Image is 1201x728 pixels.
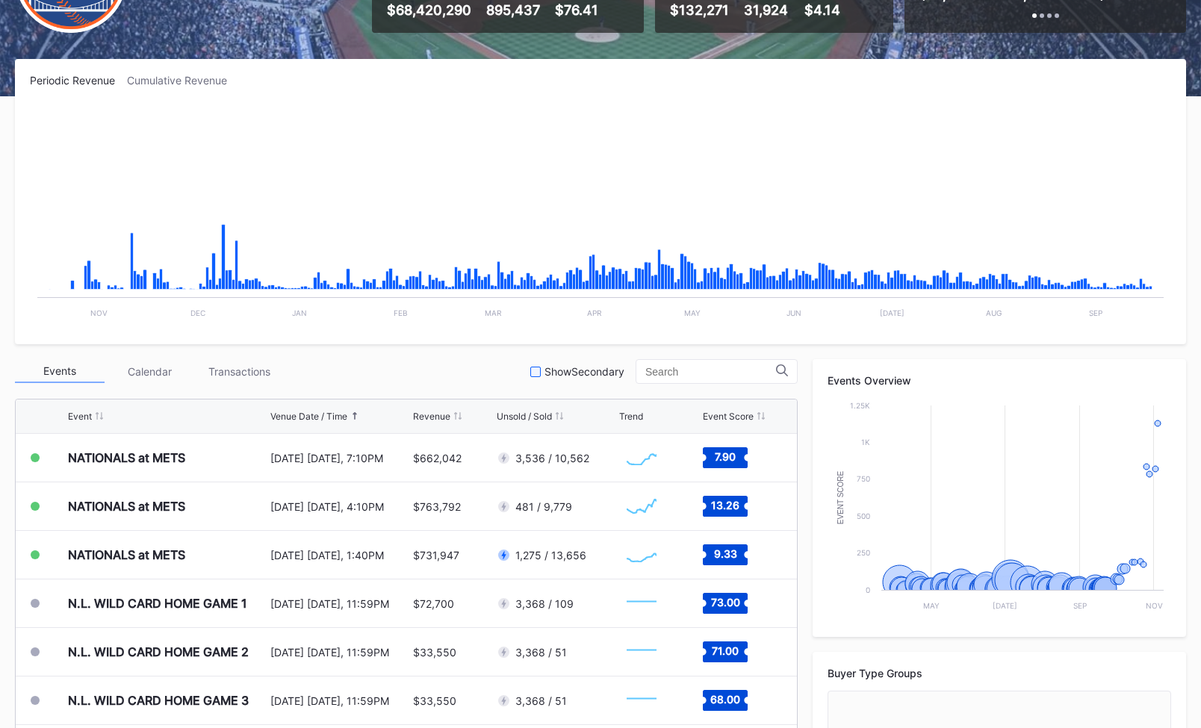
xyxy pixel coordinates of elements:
[194,360,284,383] div: Transactions
[68,547,185,562] div: NATIONALS at METS
[105,360,194,383] div: Calendar
[710,693,740,706] text: 68.00
[712,644,739,657] text: 71.00
[544,365,624,378] div: Show Secondary
[497,411,552,422] div: Unsold / Sold
[90,308,108,317] text: Nov
[986,308,1002,317] text: Aug
[837,470,845,524] text: Event Score
[619,585,664,622] svg: Chart title
[413,500,461,513] div: $763,792
[127,74,239,87] div: Cumulative Revenue
[270,597,409,610] div: [DATE] [DATE], 11:59PM
[710,596,739,609] text: 73.00
[68,693,249,708] div: N.L. WILD CARD HOME GAME 3
[684,308,701,317] text: May
[413,411,450,422] div: Revenue
[68,644,249,659] div: N.L. WILD CARD HOME GAME 2
[270,411,347,422] div: Venue Date / Time
[828,374,1171,387] div: Events Overview
[713,547,736,560] text: 9.33
[413,694,456,707] div: $33,550
[1089,308,1102,317] text: Sep
[30,74,127,87] div: Periodic Revenue
[270,549,409,561] div: [DATE] [DATE], 1:40PM
[786,308,801,317] text: Jun
[715,450,736,463] text: 7.90
[515,549,586,561] div: 1,275 / 13,656
[394,308,408,317] text: Feb
[515,500,572,513] div: 481 / 9,779
[270,452,409,464] div: [DATE] [DATE], 7:10PM
[744,2,789,18] div: 31,924
[555,2,629,18] div: $76.41
[619,488,664,525] svg: Chart title
[515,694,567,707] div: 3,368 / 51
[828,398,1171,622] svg: Chart title
[270,694,409,707] div: [DATE] [DATE], 11:59PM
[880,308,904,317] text: [DATE]
[1146,601,1163,610] text: Nov
[993,601,1017,610] text: [DATE]
[828,667,1171,679] div: Buyer Type Groups
[619,536,664,573] svg: Chart title
[270,500,409,513] div: [DATE] [DATE], 4:10PM
[619,411,643,422] div: Trend
[413,646,456,659] div: $33,550
[850,401,870,410] text: 1.25k
[619,682,664,719] svg: Chart title
[68,411,92,422] div: Event
[1073,601,1087,610] text: Sep
[670,2,729,18] div: $132,271
[857,474,870,483] text: 750
[861,438,870,447] text: 1k
[711,499,739,511] text: 13.26
[270,646,409,659] div: [DATE] [DATE], 11:59PM
[68,450,185,465] div: NATIONALS at METS
[15,360,105,383] div: Events
[645,366,776,378] input: Search
[486,2,540,18] div: 895,437
[619,439,664,476] svg: Chart title
[587,308,602,317] text: Apr
[866,585,870,594] text: 0
[515,452,589,464] div: 3,536 / 10,562
[619,633,664,671] svg: Chart title
[413,452,462,464] div: $662,042
[68,596,247,611] div: N.L. WILD CARD HOME GAME 1
[292,308,307,317] text: Jan
[857,548,870,557] text: 250
[515,646,567,659] div: 3,368 / 51
[190,308,205,317] text: Dec
[387,2,471,18] div: $68,420,290
[804,2,878,18] div: $4.14
[413,597,454,610] div: $72,700
[923,601,940,610] text: May
[413,549,459,561] div: $731,947
[515,597,574,610] div: 3,368 / 109
[485,308,502,317] text: Mar
[703,411,754,422] div: Event Score
[30,105,1171,329] svg: Chart title
[857,511,870,520] text: 500
[68,499,185,514] div: NATIONALS at METS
